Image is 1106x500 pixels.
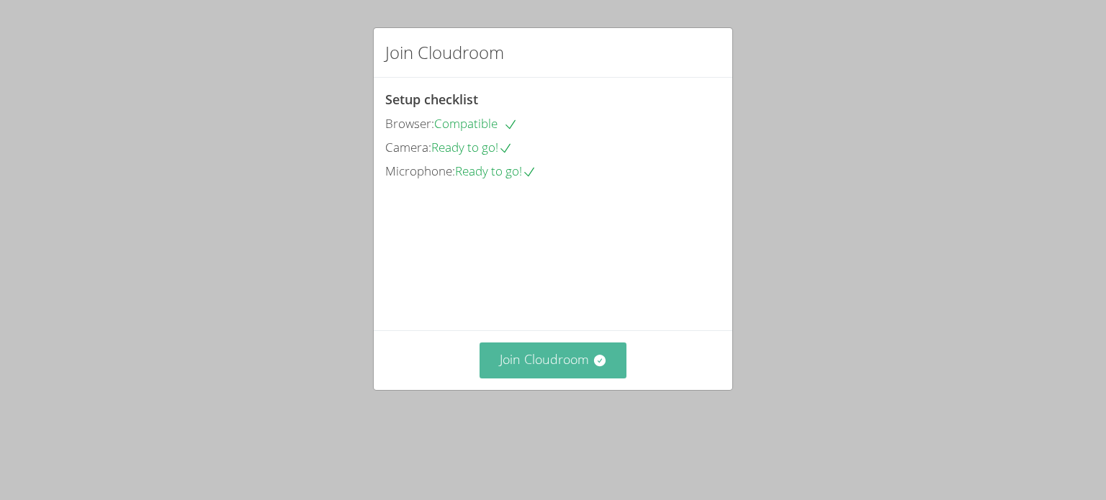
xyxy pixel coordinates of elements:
[434,115,518,132] span: Compatible
[431,139,513,155] span: Ready to go!
[385,163,455,179] span: Microphone:
[385,139,431,155] span: Camera:
[385,91,478,108] span: Setup checklist
[480,342,627,378] button: Join Cloudroom
[385,40,504,65] h2: Join Cloudroom
[385,115,434,132] span: Browser:
[455,163,536,179] span: Ready to go!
